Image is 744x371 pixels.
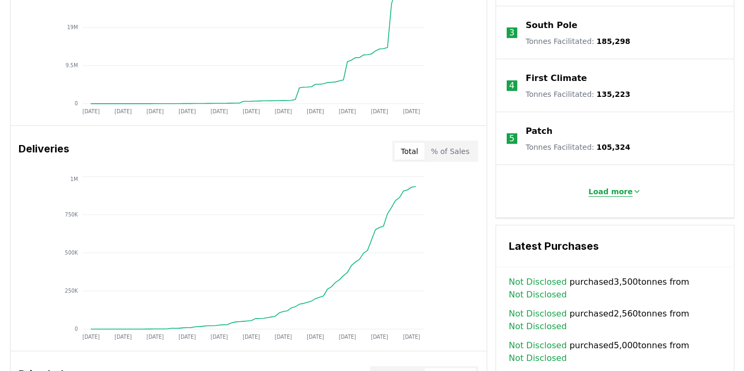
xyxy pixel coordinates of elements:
[526,125,553,138] a: Patch
[67,24,77,30] tspan: 19M
[307,334,324,340] tspan: [DATE]
[243,108,259,114] tspan: [DATE]
[371,108,388,114] tspan: [DATE]
[597,90,631,98] span: 135,223
[526,36,631,47] p: Tonnes Facilitated :
[395,143,425,160] button: Total
[509,320,567,333] a: Not Disclosed
[509,276,567,288] a: Not Disclosed
[114,334,131,340] tspan: [DATE]
[338,334,355,340] tspan: [DATE]
[597,143,631,151] span: 105,324
[509,26,515,39] p: 3
[146,334,163,340] tspan: [DATE]
[509,238,721,254] h3: Latest Purchases
[526,142,631,152] p: Tonnes Facilitated :
[65,62,78,68] tspan: 9.5M
[243,334,259,340] tspan: [DATE]
[509,339,567,352] a: Not Disclosed
[371,334,388,340] tspan: [DATE]
[509,79,515,92] p: 4
[580,181,650,202] button: Load more
[82,108,99,114] tspan: [DATE]
[307,108,324,114] tspan: [DATE]
[509,307,721,333] span: purchased 2,560 tonnes from
[146,108,163,114] tspan: [DATE]
[274,108,291,114] tspan: [DATE]
[509,276,721,301] span: purchased 3,500 tonnes from
[526,89,631,99] p: Tonnes Facilitated :
[509,352,567,365] a: Not Disclosed
[509,132,515,145] p: 5
[509,307,567,320] a: Not Disclosed
[588,186,633,197] p: Load more
[425,143,476,160] button: % of Sales
[210,334,227,340] tspan: [DATE]
[65,212,78,218] tspan: 750K
[274,334,291,340] tspan: [DATE]
[526,72,587,85] a: First Climate
[403,334,420,340] tspan: [DATE]
[509,339,721,365] span: purchased 5,000 tonnes from
[403,108,420,114] tspan: [DATE]
[70,176,77,182] tspan: 1M
[65,250,78,256] tspan: 500K
[114,108,131,114] tspan: [DATE]
[178,108,195,114] tspan: [DATE]
[75,326,78,332] tspan: 0
[178,334,195,340] tspan: [DATE]
[597,37,631,46] span: 185,298
[526,19,578,32] a: South Pole
[19,141,70,162] h3: Deliveries
[338,108,355,114] tspan: [DATE]
[210,108,227,114] tspan: [DATE]
[75,101,78,106] tspan: 0
[509,288,567,301] a: Not Disclosed
[82,334,99,340] tspan: [DATE]
[65,288,78,294] tspan: 250K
